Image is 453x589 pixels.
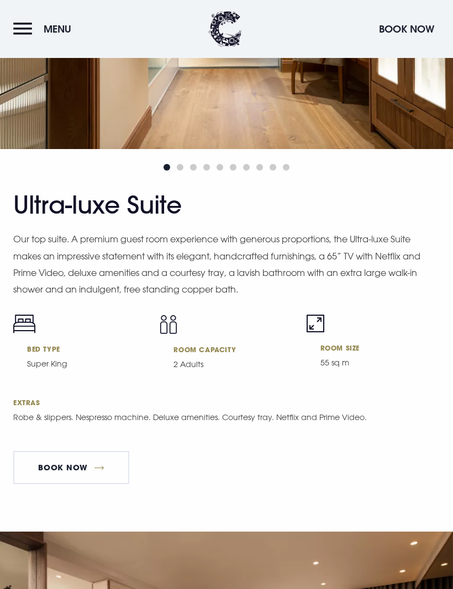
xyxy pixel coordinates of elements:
[13,451,129,484] a: Book Now
[190,164,197,171] span: Go to slide 3
[320,343,440,352] h6: Room size
[44,23,71,35] span: Menu
[13,411,440,423] p: Robe & slippers. Nespresso machine. Deluxe amenities. Courtesy tray. Netflix and Prime Video.
[173,358,293,370] p: 2 Adults
[27,358,146,370] p: Super King
[173,345,293,354] h6: Room capacity
[230,164,236,171] span: Go to slide 6
[256,164,263,171] span: Go to slide 8
[13,190,229,220] h2: Ultra-luxe Suite
[177,164,183,171] span: Go to slide 2
[13,398,440,407] h6: Extras
[307,315,324,332] img: Room size icon
[283,164,289,171] span: Go to slide 10
[160,315,177,334] img: Capacity icon
[164,164,170,171] span: Go to slide 1
[320,357,440,369] p: 55 sq m
[13,315,35,333] img: Bed icon
[270,164,276,171] span: Go to slide 9
[13,17,77,41] button: Menu
[217,164,223,171] span: Go to slide 5
[13,231,440,298] p: Our top suite. A premium guest room experience with generous proportions, the Ultra-luxe Suite ma...
[209,11,242,47] img: Clandeboye Lodge
[27,344,146,353] h6: Bed type
[373,17,440,41] button: Book Now
[203,164,210,171] span: Go to slide 4
[243,164,250,171] span: Go to slide 7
